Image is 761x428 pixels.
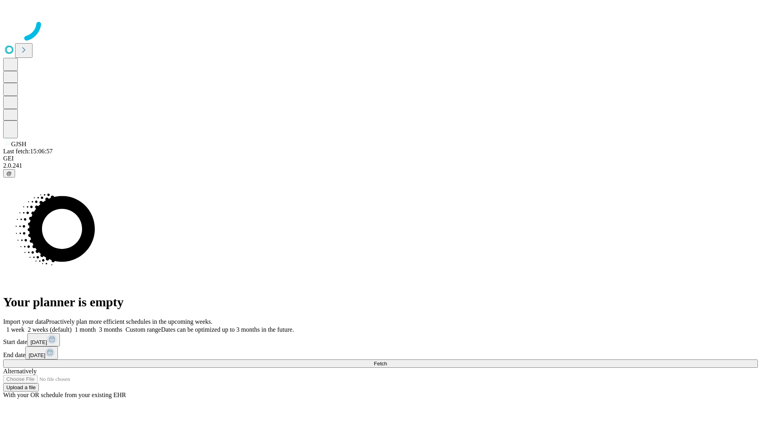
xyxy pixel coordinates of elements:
[3,346,758,359] div: End date
[11,141,26,147] span: GJSH
[25,346,58,359] button: [DATE]
[374,361,387,367] span: Fetch
[3,392,126,398] span: With your OR schedule from your existing EHR
[3,148,53,155] span: Last fetch: 15:06:57
[31,339,47,345] span: [DATE]
[3,162,758,169] div: 2.0.241
[75,326,96,333] span: 1 month
[3,383,39,392] button: Upload a file
[3,318,46,325] span: Import your data
[6,170,12,176] span: @
[29,352,45,358] span: [DATE]
[99,326,122,333] span: 3 months
[28,326,72,333] span: 2 weeks (default)
[27,333,60,346] button: [DATE]
[3,295,758,310] h1: Your planner is empty
[3,359,758,368] button: Fetch
[126,326,161,333] span: Custom range
[161,326,294,333] span: Dates can be optimized up to 3 months in the future.
[6,326,25,333] span: 1 week
[3,169,15,178] button: @
[46,318,212,325] span: Proactively plan more efficient schedules in the upcoming weeks.
[3,368,36,374] span: Alternatively
[3,333,758,346] div: Start date
[3,155,758,162] div: GEI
